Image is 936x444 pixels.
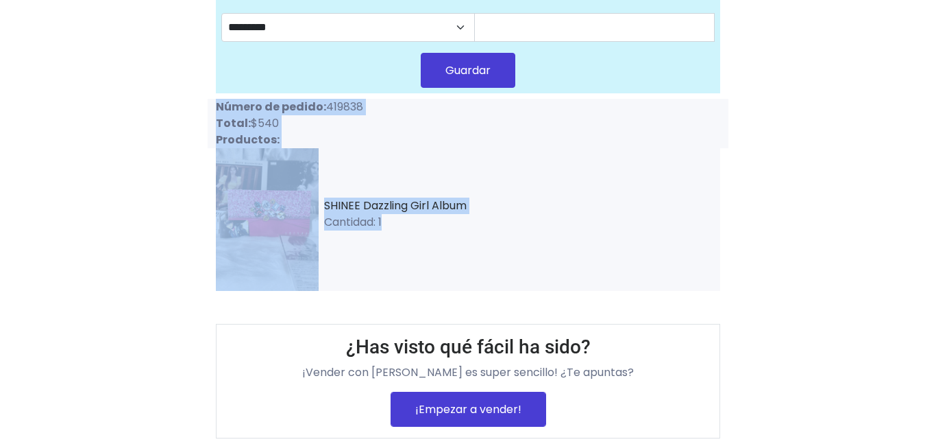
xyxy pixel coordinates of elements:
[216,115,251,131] strong: Total:
[324,214,720,231] p: Cantidad: 1
[216,99,460,115] p: 419838
[216,148,319,291] img: small_1706337640995.jpeg
[216,132,280,148] strong: Productos:
[421,53,515,88] button: Guardar
[216,99,326,115] strong: Número de pedido:
[227,364,709,381] p: ¡Vender con [PERSON_NAME] es super sencillo! ¿Te apuntas?
[391,392,546,427] a: ¡Empezar a vender!
[216,115,460,132] p: $540
[324,198,467,213] a: SHINEE Dazzling Girl Album
[227,336,709,359] h3: ¿Has visto qué fácil ha sido?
